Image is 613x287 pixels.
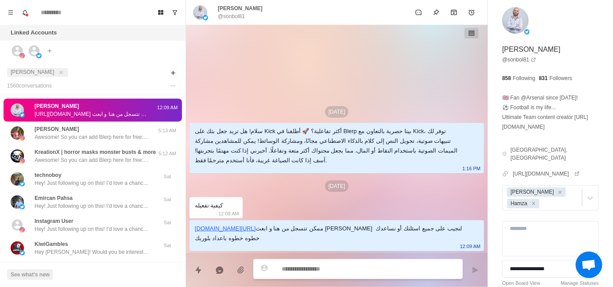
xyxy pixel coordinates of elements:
[466,261,484,279] button: Send message
[35,202,150,210] p: Hey! Just following up on this! I’d love a chance to learn more about your stream and see if Bler...
[35,179,150,187] p: Hey! Just following up on this! I’d love a chance to learn more about your stream and see if Bler...
[195,224,465,243] div: ممكن تتسجل من هنا و ابعث [PERSON_NAME] لنجيب على جميع اسئلتك أو نساعدك خطوه خطوه باعداد بلوربك
[539,74,548,82] p: 831
[4,5,18,19] button: Menu
[325,106,349,118] p: [DATE]
[190,261,207,279] button: Quick replies
[195,225,256,232] a: [DOMAIN_NAME][URL]
[19,181,25,187] img: picture
[195,126,465,165] div: سلام! هل تريد جعل بثك على Kick أكثر تفاعلية؟ 🚀 أطلقنا في Blerp بيتا حصرية بالتعاون مع Kick، توفر ...
[11,69,54,75] span: [PERSON_NAME]
[18,5,32,19] button: Notifications
[11,172,24,186] img: picture
[193,5,207,19] img: picture
[513,74,535,82] p: Following
[29,145,39,155] img: picture
[203,15,208,20] img: picture
[168,5,182,19] button: Show unread conversations
[156,127,178,134] p: 5:13 AM
[502,7,529,34] img: picture
[462,164,481,173] p: 1:16 PM
[524,29,530,34] img: picture
[57,68,66,77] button: close
[513,170,580,178] a: [URL][DOMAIN_NAME]
[35,225,150,233] p: Hey! Just following up on this! I’d love a chance to learn more about your stream and see if Bler...
[19,227,25,233] img: picture
[35,156,150,164] p: Awesome! So you can add Blerp here for free: [URL][DOMAIN_NAME] Let me know if you have any quest...
[529,199,539,208] div: Remove Hamza
[156,150,178,157] p: 5:12 AM
[11,126,24,140] img: picture
[29,44,39,54] img: picture
[463,4,481,21] button: Add reminder
[11,241,24,255] img: picture
[410,4,427,21] button: Mark as unread
[555,188,565,197] div: Remove Jayson
[19,250,25,256] img: picture
[29,80,39,91] img: picture
[508,188,555,197] div: [PERSON_NAME]
[35,217,73,225] p: Instagram User
[550,74,572,82] p: Followers
[29,177,39,188] img: picture
[35,102,79,110] p: [PERSON_NAME]
[29,113,39,123] img: picture
[502,74,511,82] p: 858
[35,171,62,179] p: technoboy
[35,194,73,202] p: Emircan Pahsa
[19,204,25,210] img: picture
[502,44,561,55] p: [PERSON_NAME]
[508,199,529,208] div: Hamza
[35,110,150,118] p: [URL][DOMAIN_NAME] ممكن تتسجل من هنا و ابعث [PERSON_NAME] لنجيب على جميع اسئلتك أو نساعدك خطوه خط...
[218,4,263,12] p: [PERSON_NAME]
[168,80,178,91] button: Options
[502,56,536,64] a: @sonbol81
[218,12,245,20] p: @sonbol81
[44,46,55,56] button: Add account
[218,209,239,218] p: 12:08 AM
[156,219,178,226] p: Sat
[35,125,79,133] p: [PERSON_NAME]
[11,149,24,163] img: picture
[35,240,68,248] p: KiwiGambles
[156,104,178,111] p: 12:09 AM
[561,279,599,287] a: Manage Statuses
[154,5,168,19] button: Board View
[19,135,25,141] img: picture
[156,173,178,180] p: Sat
[156,196,178,203] p: Sat
[19,112,25,118] img: picture
[35,133,150,141] p: Awesome! So you can add Blerp here for free: [URL][DOMAIN_NAME] Let me know if you have any quest...
[19,158,25,164] img: picture
[211,261,229,279] button: Reply with AI
[36,53,42,58] img: picture
[427,4,445,21] button: Pin
[35,248,150,256] p: Hey [PERSON_NAME]! Would you be interested in adding sound alerts, free AI TTS or Media Sharing t...
[156,242,178,249] p: Sat
[460,241,481,251] p: 12:09 AM
[11,103,24,117] img: picture
[195,201,223,210] div: كيفية تفعيله
[35,148,156,156] p: KreationX | horror masks monster busts & more
[511,146,599,162] p: [GEOGRAPHIC_DATA], [GEOGRAPHIC_DATA]
[7,269,53,280] button: See what's new
[445,4,463,21] button: Archive
[502,93,599,132] p: 🇬🇧 Fan @Arsenal since [DATE]! ⚽ Football is my life... Ultimate Team content creator [URL][DOMAIN...
[576,252,602,278] a: Open chat
[11,28,57,37] p: Linked Accounts
[11,195,24,209] img: picture
[168,68,178,78] button: Add filters
[232,261,250,279] button: Add media
[7,82,52,90] p: 1560 conversation s
[502,279,540,287] a: Open Board View
[19,53,25,58] img: picture
[325,180,349,192] p: [DATE]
